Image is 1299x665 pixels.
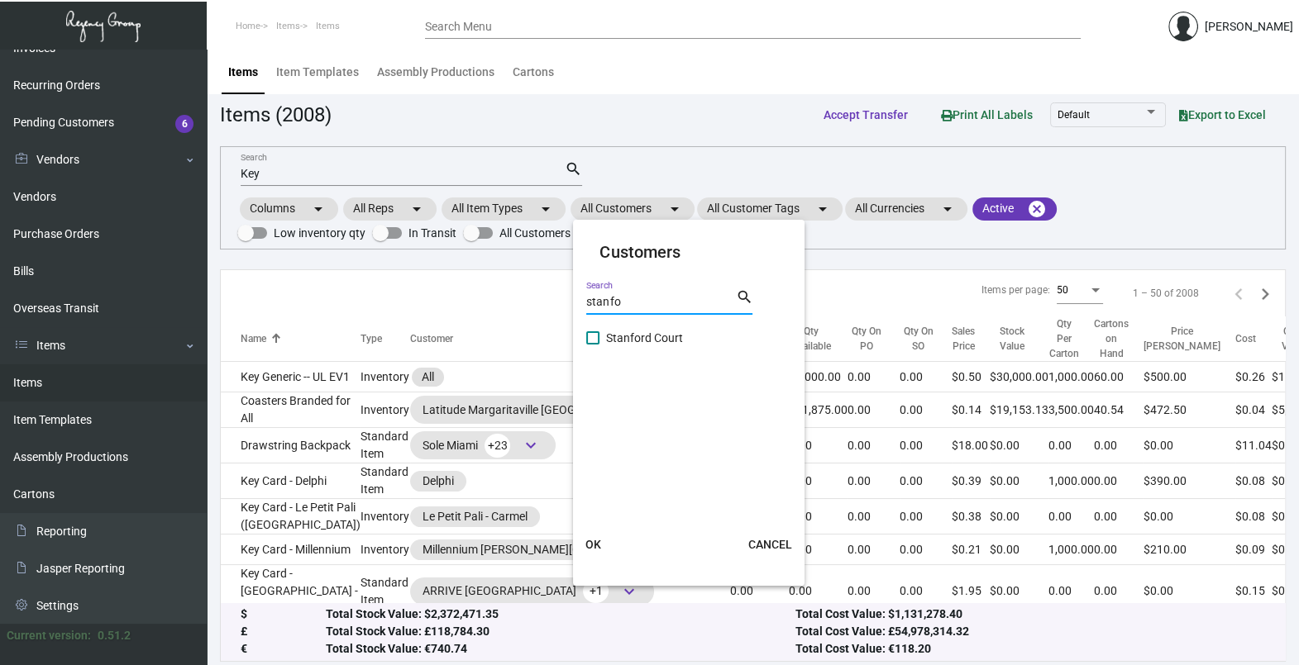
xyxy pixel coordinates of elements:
div: Current version: [7,627,91,644]
span: OK [585,538,601,551]
button: CANCEL [734,530,805,559]
button: OK [566,530,619,559]
mat-icon: search [735,287,752,307]
span: CANCEL [747,538,791,551]
span: Stanford Court [606,328,683,348]
div: 0.51.2 [98,627,131,644]
mat-card-title: Customers [599,240,778,264]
